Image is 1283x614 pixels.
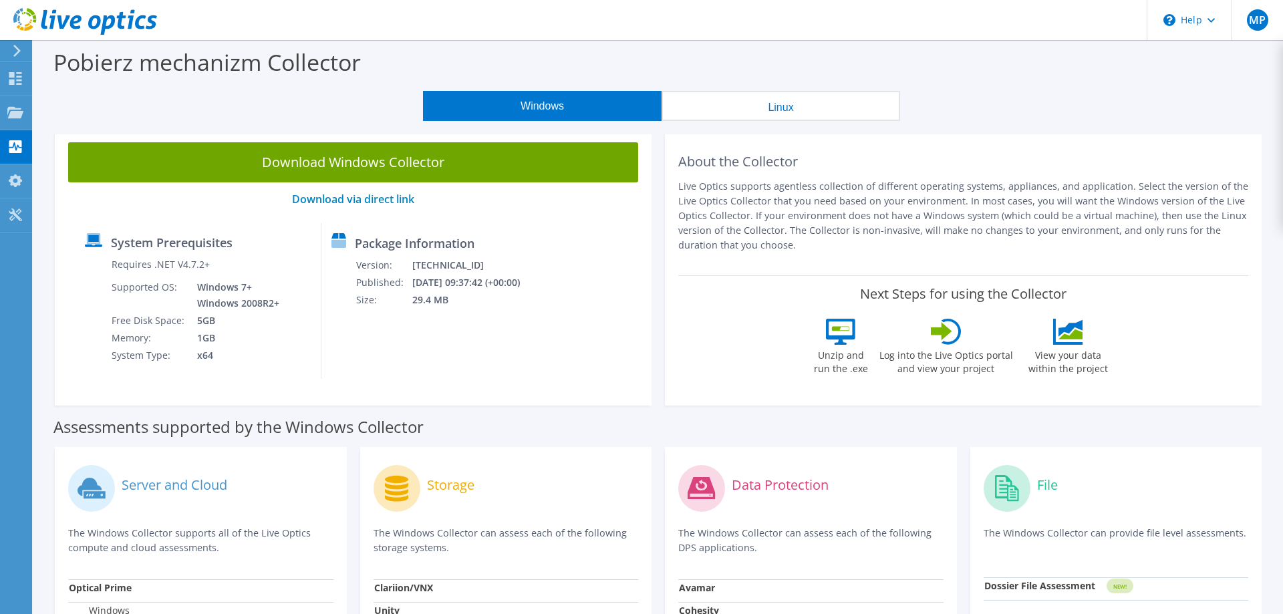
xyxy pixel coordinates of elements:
[355,237,474,250] label: Package Information
[69,581,132,594] strong: Optical Prime
[811,345,872,375] label: Unzip and run the .exe
[678,526,944,555] p: The Windows Collector can assess each of the following DPS applications.
[111,312,187,329] td: Free Disk Space:
[111,236,233,249] label: System Prerequisites
[860,286,1066,302] label: Next Steps for using the Collector
[187,279,282,312] td: Windows 7+ Windows 2008R2+
[412,257,537,274] td: [TECHNICAL_ID]
[423,91,662,121] button: Windows
[678,179,1248,253] p: Live Optics supports agentless collection of different operating systems, appliances, and applica...
[53,47,361,78] label: Pobierz mechanizm Collector
[68,142,638,182] a: Download Windows Collector
[187,312,282,329] td: 5GB
[412,274,537,291] td: [DATE] 09:37:42 (+00:00)
[292,192,414,206] a: Download via direct link
[68,526,333,555] p: The Windows Collector supports all of the Live Optics compute and cloud assessments.
[879,345,1014,375] label: Log into the Live Optics portal and view your project
[355,257,412,274] td: Version:
[984,579,1095,592] strong: Dossier File Assessment
[122,478,227,492] label: Server and Cloud
[427,478,474,492] label: Storage
[111,329,187,347] td: Memory:
[53,420,424,434] label: Assessments supported by the Windows Collector
[187,329,282,347] td: 1GB
[1037,478,1058,492] label: File
[679,581,715,594] strong: Avamar
[355,291,412,309] td: Size:
[111,347,187,364] td: System Type:
[374,526,639,555] p: The Windows Collector can assess each of the following storage systems.
[1247,9,1268,31] span: MP
[374,581,433,594] strong: Clariion/VNX
[984,526,1249,553] p: The Windows Collector can provide file level assessments.
[112,258,210,271] label: Requires .NET V4.7.2+
[732,478,829,492] label: Data Protection
[1163,14,1175,26] svg: \n
[187,347,282,364] td: x64
[678,154,1248,170] h2: About the Collector
[1113,583,1126,590] tspan: NEW!
[412,291,537,309] td: 29.4 MB
[1020,345,1117,375] label: View your data within the project
[662,91,900,121] button: Linux
[111,279,187,312] td: Supported OS:
[355,274,412,291] td: Published:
